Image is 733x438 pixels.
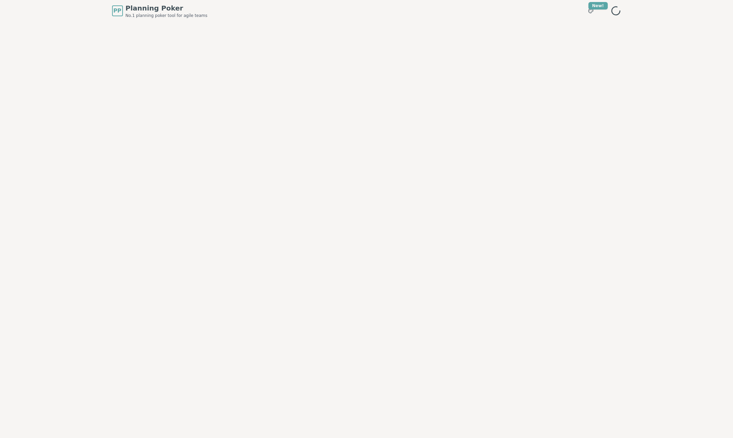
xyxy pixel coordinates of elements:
a: PPPlanning PokerNo.1 planning poker tool for agile teams [112,3,208,18]
button: New! [585,5,597,17]
span: Planning Poker [126,3,208,13]
span: No.1 planning poker tool for agile teams [126,13,208,18]
span: PP [113,7,121,15]
div: New! [588,2,608,9]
